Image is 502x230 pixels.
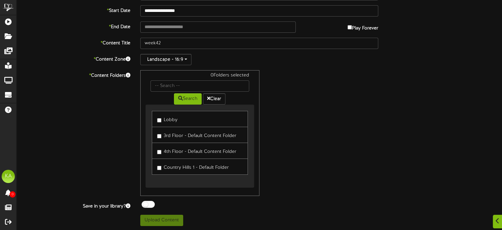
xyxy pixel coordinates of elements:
label: Content Zone [12,54,135,63]
div: KA [2,170,15,183]
label: End Date [12,22,135,30]
button: Landscape - 16:9 [140,54,191,65]
input: -- Search -- [151,80,249,92]
div: 0 Folders selected [146,72,254,80]
label: Content Title [12,38,135,47]
label: Play Forever [348,22,378,32]
label: Start Date [12,5,135,14]
label: Content Folders [12,70,135,79]
input: Lobby [157,118,161,122]
input: Play Forever [348,25,352,29]
label: 4th Floor - Default Content Folder [157,146,236,155]
label: Lobby [157,115,178,123]
label: Save in your library? [12,201,135,210]
input: Country Hills 1 - Default Folder [157,166,161,170]
button: Search [174,93,202,105]
label: 3rd Floor - Default Content Folder [157,130,236,139]
input: 3rd Floor - Default Content Folder [157,134,161,138]
input: Title of this Content [140,38,378,49]
span: 0 [10,191,16,198]
button: Upload Content [140,215,183,226]
button: Clear [203,93,225,105]
label: Country Hills 1 - Default Folder [157,162,229,171]
input: 4th Floor - Default Content Folder [157,150,161,154]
